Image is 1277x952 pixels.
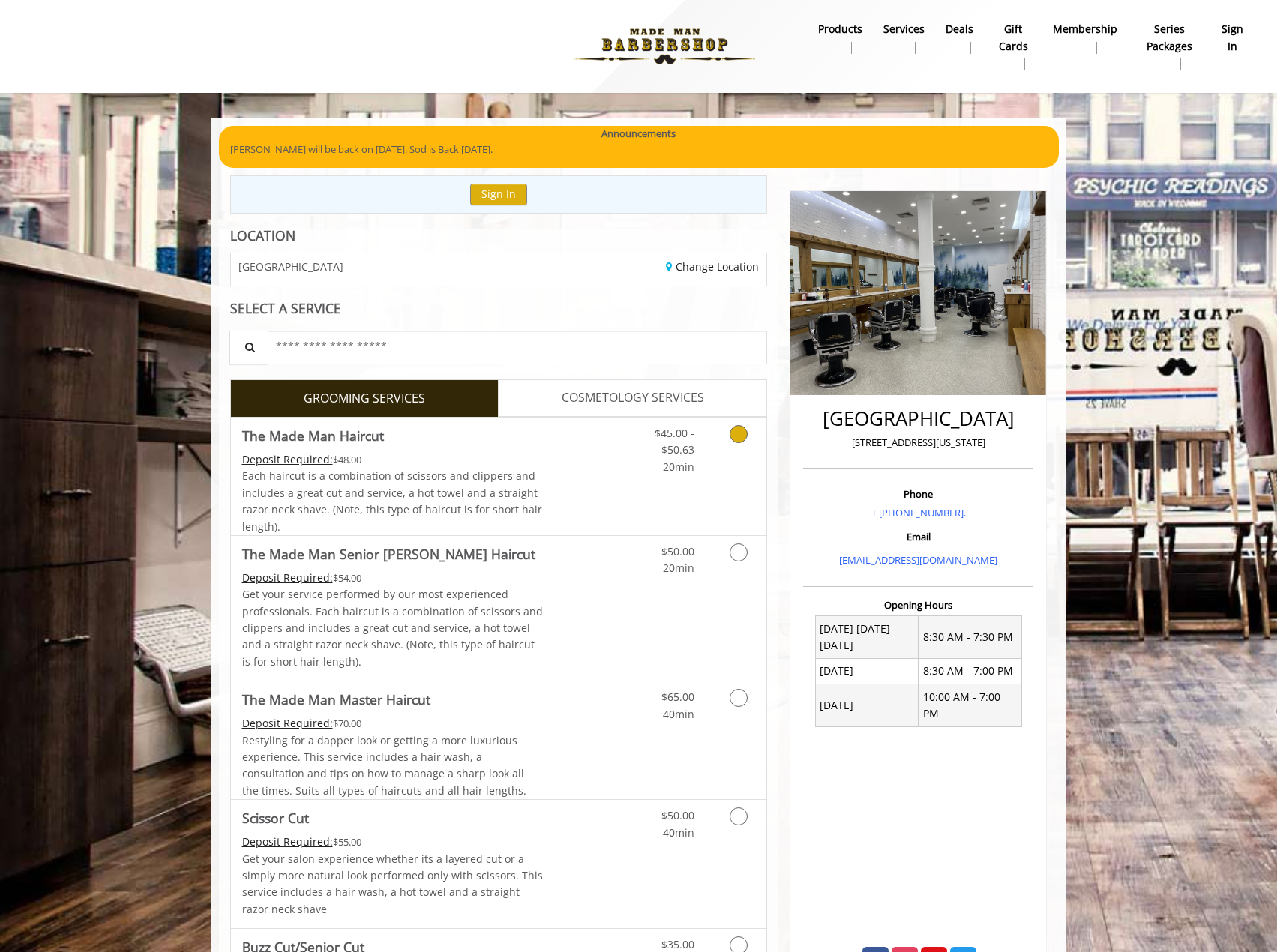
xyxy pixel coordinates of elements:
[1042,19,1128,58] a: MembershipMembership
[242,570,333,585] span: This service needs some Advance to be paid before we block your appointment
[994,21,1032,55] b: gift cards
[807,435,1030,451] p: [STREET_ADDRESS][US_STATE]
[946,21,973,37] b: Deals
[242,689,430,710] b: The Made Man Master Haircut
[230,142,1048,157] p: [PERSON_NAME] will be back on [DATE]. Sod is Back [DATE].
[242,543,535,564] b: The Made Man Senior [PERSON_NAME] Haircut
[839,553,997,567] a: [EMAIL_ADDRESS][DOMAIN_NAME]
[807,531,1030,542] h3: Email
[873,19,935,58] a: ServicesServices
[661,808,694,822] span: $50.00
[663,707,694,721] span: 40min
[666,259,759,274] a: Change Location
[919,616,1022,659] td: 8:30 AM - 7:30 PM
[242,570,544,586] div: $54.00
[655,426,694,457] span: $45.00 - $50.63
[808,19,873,58] a: Productsproducts
[1053,21,1117,37] b: Membership
[242,716,333,730] span: This service needs some Advance to be paid before we block your appointment
[242,469,542,533] span: Each haircut is a combination of scissors and clippers and includes a great cut and service, a ho...
[661,544,694,558] span: $50.00
[601,126,676,142] b: Announcements
[242,586,544,670] p: Get your service performed by our most experienced professionals. Each haircut is a combination o...
[815,616,919,659] td: [DATE] [DATE] [DATE]
[663,825,694,840] span: 40min
[242,451,544,468] div: $48.00
[663,460,694,474] span: 20min
[230,226,295,244] b: LOCATION
[883,21,925,37] b: Services
[803,600,1033,610] h3: Opening Hours
[815,684,919,727] td: [DATE]
[470,184,527,205] button: Sign In
[919,658,1022,684] td: 8:30 AM - 7:00 PM
[807,408,1030,430] h2: [GEOGRAPHIC_DATA]
[919,684,1022,727] td: 10:00 AM - 7:00 PM
[242,715,544,732] div: $70.00
[304,389,425,409] span: GROOMING SERVICES
[935,19,984,58] a: DealsDeals
[230,301,768,316] div: SELECT A SERVICE
[562,388,704,408] span: COSMETOLOGY SERVICES
[242,452,333,466] span: This service needs some Advance to be paid before we block your appointment
[1128,19,1210,74] a: Series packagesSeries packages
[871,506,966,519] a: + [PHONE_NUMBER].
[1221,21,1245,55] b: sign in
[242,851,544,918] p: Get your salon experience whether its a layered cut or a simply more natural look performed only ...
[1210,19,1255,58] a: sign insign in
[661,937,694,951] span: $35.00
[984,19,1042,74] a: Gift cardsgift cards
[229,331,268,364] button: Service Search
[1138,21,1200,55] b: Series packages
[661,690,694,704] span: $65.00
[242,834,544,850] div: $55.00
[815,658,919,684] td: [DATE]
[242,834,333,849] span: This service needs some Advance to be paid before we block your appointment
[663,561,694,575] span: 20min
[242,425,384,446] b: The Made Man Haircut
[242,807,309,828] b: Scissor Cut
[242,733,526,798] span: Restyling for a dapper look or getting a more luxurious experience. This service includes a hair ...
[807,489,1030,499] h3: Phone
[238,261,343,272] span: [GEOGRAPHIC_DATA]
[562,5,768,88] img: Made Man Barbershop logo
[818,21,862,37] b: products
